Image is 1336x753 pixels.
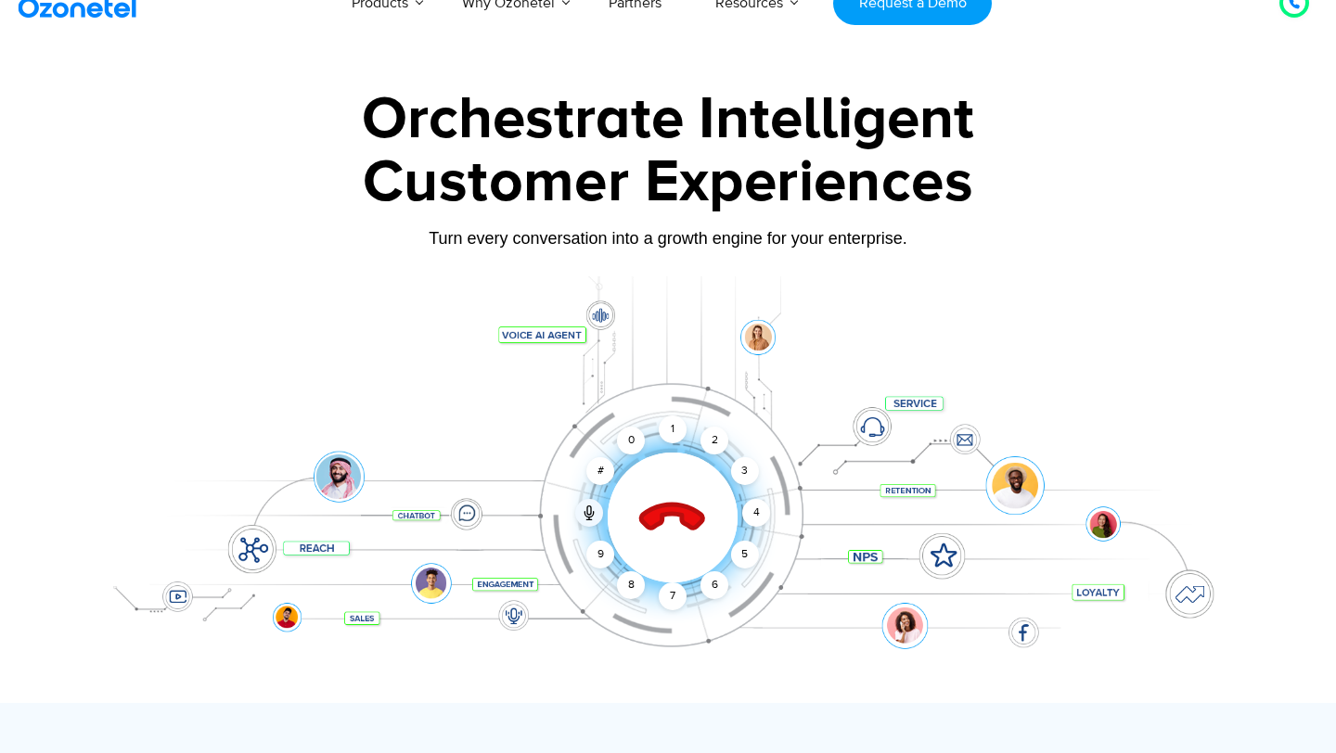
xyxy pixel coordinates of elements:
div: 1 [659,415,687,443]
div: 5 [731,541,759,568]
div: 6 [700,571,728,599]
div: 9 [586,541,614,568]
div: 2 [700,427,728,454]
div: 8 [617,571,645,599]
div: Orchestrate Intelligent [88,90,1248,149]
div: Customer Experiences [88,138,1248,227]
div: 7 [659,582,687,610]
div: 4 [742,499,770,527]
div: 0 [617,427,645,454]
div: Turn every conversation into a growth engine for your enterprise. [88,228,1248,249]
div: # [586,457,614,485]
div: 3 [731,457,759,485]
